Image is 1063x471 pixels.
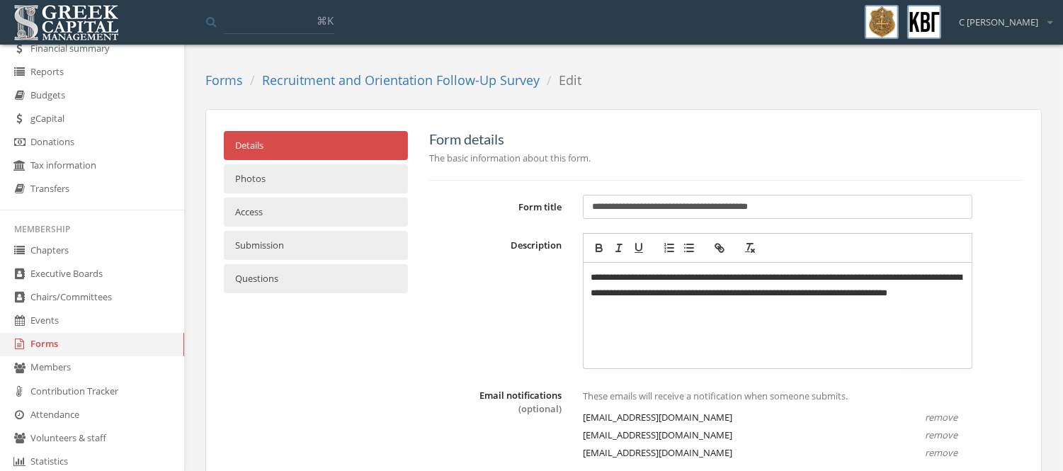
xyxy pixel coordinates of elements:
[429,150,1023,166] p: The basic information about this form.
[262,72,540,89] a: Recruitment and Orientation Follow-Up Survey
[925,429,957,441] em: remove
[925,411,957,424] em: remove
[950,5,1052,29] div: C [PERSON_NAME]
[959,16,1038,29] span: C [PERSON_NAME]
[224,198,408,227] a: Access
[540,72,581,90] li: Edit
[429,131,1023,147] h5: Form details
[419,195,572,214] label: Form title
[572,411,914,424] div: [EMAIL_ADDRESS][DOMAIN_NAME]
[224,131,408,160] a: Details
[583,388,972,404] p: These emails will receive a notification when someone submits.
[518,402,562,415] span: (optional)
[224,231,408,260] a: Submission
[419,234,572,252] label: Description
[572,446,914,460] div: [EMAIL_ADDRESS][DOMAIN_NAME]
[224,164,408,193] a: Photos
[479,389,562,415] label: Email notifications
[224,264,408,293] a: Questions
[925,446,957,459] em: remove
[572,429,914,442] div: [EMAIL_ADDRESS][DOMAIN_NAME]
[205,72,243,89] a: Forms
[317,13,334,28] span: ⌘K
